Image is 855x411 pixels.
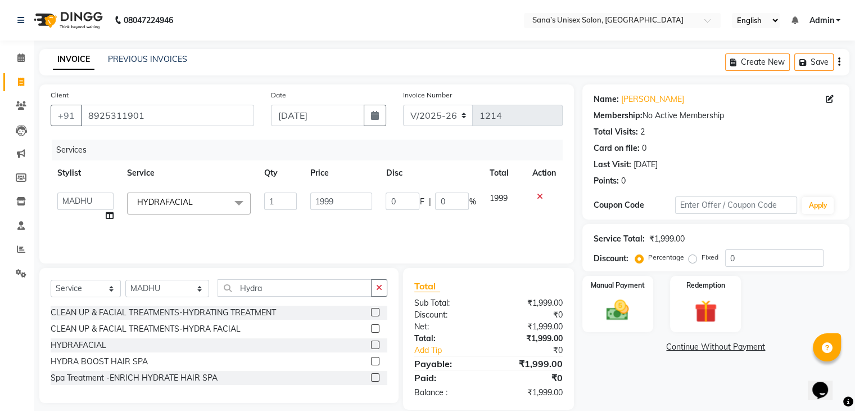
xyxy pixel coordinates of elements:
[304,160,379,186] th: Price
[81,105,254,126] input: Search by Name/Mobile/Email/Code
[794,53,834,71] button: Save
[621,175,626,187] div: 0
[594,110,643,122] div: Membership:
[594,159,631,171] div: Last Visit:
[640,126,645,138] div: 2
[218,279,371,297] input: Search or Scan
[51,307,276,319] div: CLEAN UP & FACIAL TREATMENTS-HYDRATING TREATMENT
[594,110,838,122] div: No Active Membership
[488,309,571,321] div: ₹0
[594,175,619,187] div: Points:
[594,142,640,154] div: Card on file:
[137,197,193,207] span: HYDRAFACIAL
[489,193,507,203] span: 1999
[599,297,636,323] img: _cash.svg
[51,105,82,126] button: +91
[51,356,148,368] div: HYDRA BOOST HAIR SPA
[594,199,675,211] div: Coupon Code
[257,160,304,186] th: Qty
[594,253,628,265] div: Discount:
[51,372,218,384] div: Spa Treatment -ENRICH HYDRATE HAIR SPA
[406,387,488,399] div: Balance :
[585,341,847,353] a: Continue Without Payment
[809,15,834,26] span: Admin
[51,160,120,186] th: Stylist
[419,196,424,208] span: F
[406,321,488,333] div: Net:
[808,366,844,400] iframe: chat widget
[406,345,502,356] a: Add Tip
[687,297,724,325] img: _gift.svg
[702,252,718,262] label: Fixed
[193,197,198,207] a: x
[406,309,488,321] div: Discount:
[686,280,725,291] label: Redemption
[53,50,94,70] a: INVOICE
[648,252,684,262] label: Percentage
[488,297,571,309] div: ₹1,999.00
[271,90,286,100] label: Date
[725,53,790,71] button: Create New
[124,5,173,36] b: 08047224946
[591,280,645,291] label: Manual Payment
[594,93,619,105] div: Name:
[406,371,488,385] div: Paid:
[634,159,658,171] div: [DATE]
[649,233,685,245] div: ₹1,999.00
[488,321,571,333] div: ₹1,999.00
[642,142,646,154] div: 0
[469,196,476,208] span: %
[379,160,482,186] th: Disc
[594,126,638,138] div: Total Visits:
[51,339,106,351] div: HYDRAFACIAL
[594,233,645,245] div: Service Total:
[502,345,571,356] div: ₹0
[51,90,69,100] label: Client
[802,197,834,214] button: Apply
[51,323,241,335] div: CLEAN UP & FACIAL TREATMENTS-HYDRA FACIAL
[406,333,488,345] div: Total:
[621,93,684,105] a: [PERSON_NAME]
[428,196,431,208] span: |
[488,387,571,399] div: ₹1,999.00
[406,357,488,370] div: Payable:
[406,297,488,309] div: Sub Total:
[488,333,571,345] div: ₹1,999.00
[526,160,563,186] th: Action
[108,54,187,64] a: PREVIOUS INVOICES
[675,196,798,214] input: Enter Offer / Coupon Code
[482,160,525,186] th: Total
[120,160,257,186] th: Service
[403,90,452,100] label: Invoice Number
[29,5,106,36] img: logo
[52,140,571,160] div: Services
[414,280,440,292] span: Total
[488,371,571,385] div: ₹0
[488,357,571,370] div: ₹1,999.00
